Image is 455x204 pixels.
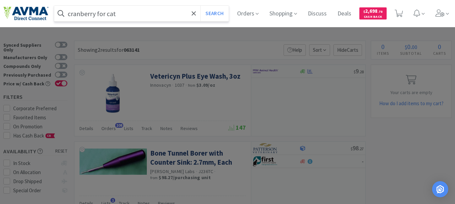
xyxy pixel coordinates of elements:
[363,8,383,14] span: 2,698
[305,11,329,17] a: Discuss
[363,15,383,19] span: Cash Back
[54,6,229,21] input: Search by item, sku, manufacturer, ingredient, size...
[200,6,228,21] button: Search
[359,4,387,23] a: $2,698.78Cash Back
[3,6,48,21] img: e4e33dab9f054f5782a47901c742baa9_102.png
[432,181,448,197] div: Open Intercom Messenger
[335,11,354,17] a: Deals
[378,9,383,14] span: . 78
[363,9,365,14] span: $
